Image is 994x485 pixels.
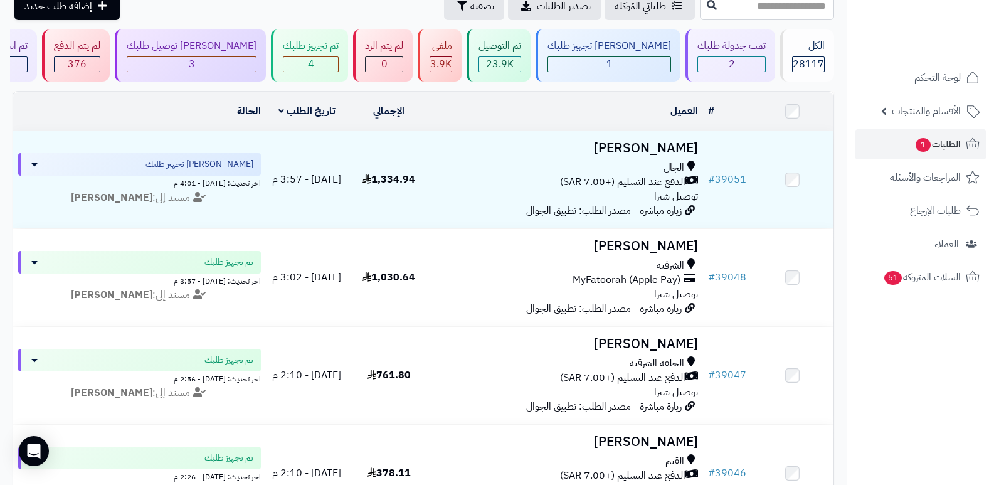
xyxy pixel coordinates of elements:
a: [PERSON_NAME] تجهيز طلبك 1 [533,29,683,82]
span: 51 [884,271,902,285]
div: لم يتم الرد [365,39,403,53]
div: مسند إلى: [9,191,270,205]
div: مسند إلى: [9,386,270,400]
a: تم التوصيل 23.9K [464,29,533,82]
div: 23867 [479,57,521,72]
div: تم التوصيل [478,39,521,53]
a: العملاء [855,229,986,259]
span: 1 [606,56,613,72]
span: [DATE] - 3:02 م [272,270,341,285]
span: الطلبات [914,136,961,153]
span: 1,334.94 [362,172,415,187]
a: لم يتم الدفع 376 [40,29,112,82]
span: 1,030.64 [362,270,415,285]
span: 378.11 [367,466,411,481]
a: المراجعات والأسئلة [855,163,986,193]
span: الدفع عند التسليم (+7.00 SAR) [560,175,685,189]
span: # [708,270,715,285]
a: [PERSON_NAME] توصيل طلبك 3 [112,29,268,82]
div: الكل [792,39,825,53]
span: 3.9K [430,56,452,72]
a: الإجمالي [373,104,404,119]
a: الطلبات1 [855,129,986,159]
span: 1 [916,138,931,152]
a: الحالة [237,104,261,119]
span: MyFatoorah (Apple Pay) [573,273,680,287]
span: 3 [189,56,195,72]
img: logo-2.png [909,34,982,60]
h3: [PERSON_NAME] [435,337,699,351]
div: [PERSON_NAME] تجهيز طلبك [547,39,671,53]
strong: [PERSON_NAME] [71,190,152,205]
a: #39048 [708,270,746,285]
span: الحلقة الشرقية [630,356,684,371]
div: لم يتم الدفع [54,39,100,53]
div: 1 [548,57,670,72]
span: # [708,368,715,383]
span: السلات المتروكة [883,269,961,286]
div: اخر تحديث: [DATE] - 4:01 م [18,176,261,189]
a: #39047 [708,368,746,383]
div: ملغي [430,39,452,53]
span: 761.80 [367,368,411,383]
span: الشرفية [657,258,684,273]
span: تم تجهيز طلبك [204,256,253,269]
span: زيارة مباشرة - مصدر الطلب: تطبيق الجوال [526,203,682,218]
a: ملغي 3.9K [415,29,464,82]
a: تاريخ الطلب [278,104,336,119]
div: تم تجهيز طلبك [283,39,339,53]
span: [DATE] - 3:57 م [272,172,341,187]
div: 2 [698,57,765,72]
a: # [708,104,714,119]
div: 3864 [430,57,452,72]
span: [PERSON_NAME] تجهيز طلبك [145,158,253,171]
div: 0 [366,57,403,72]
span: توصيل شبرا [654,189,698,204]
a: #39046 [708,466,746,481]
span: 0 [381,56,388,72]
span: القيم [665,454,684,469]
strong: [PERSON_NAME] [71,287,152,302]
div: مسند إلى: [9,288,270,302]
span: زيارة مباشرة - مصدر الطلب: تطبيق الجوال [526,399,682,414]
a: العميل [670,104,698,119]
span: [DATE] - 2:10 م [272,368,341,383]
h3: [PERSON_NAME] [435,141,699,156]
span: 4 [308,56,314,72]
div: [PERSON_NAME] توصيل طلبك [127,39,256,53]
h3: [PERSON_NAME] [435,239,699,253]
span: طلبات الإرجاع [910,202,961,220]
span: توصيل شبرا [654,287,698,302]
a: تم تجهيز طلبك 4 [268,29,351,82]
span: الأقسام والمنتجات [892,102,961,120]
span: توصيل شبرا [654,385,698,400]
a: لم يتم الرد 0 [351,29,415,82]
span: زيارة مباشرة - مصدر الطلب: تطبيق الجوال [526,301,682,316]
div: Open Intercom Messenger [19,436,49,466]
div: 3 [127,57,256,72]
a: تمت جدولة طلبك 2 [683,29,778,82]
span: الدفع عند التسليم (+7.00 SAR) [560,371,685,385]
h3: [PERSON_NAME] [435,435,699,449]
span: 28117 [793,56,824,72]
a: #39051 [708,172,746,187]
div: 4 [283,57,338,72]
span: 2 [729,56,735,72]
a: لوحة التحكم [855,63,986,93]
a: الكل28117 [778,29,837,82]
a: طلبات الإرجاع [855,196,986,226]
span: # [708,466,715,481]
span: الجال [664,161,684,175]
a: السلات المتروكة51 [855,262,986,292]
div: اخر تحديث: [DATE] - 2:56 م [18,371,261,385]
div: تمت جدولة طلبك [697,39,766,53]
div: اخر تحديث: [DATE] - 2:26 م [18,469,261,482]
span: العملاء [934,235,959,253]
span: [DATE] - 2:10 م [272,466,341,481]
strong: [PERSON_NAME] [71,385,152,400]
span: الدفع عند التسليم (+7.00 SAR) [560,469,685,483]
div: 376 [55,57,100,72]
span: 23.9K [486,56,514,72]
span: # [708,172,715,187]
span: تم تجهيز طلبك [204,452,253,464]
